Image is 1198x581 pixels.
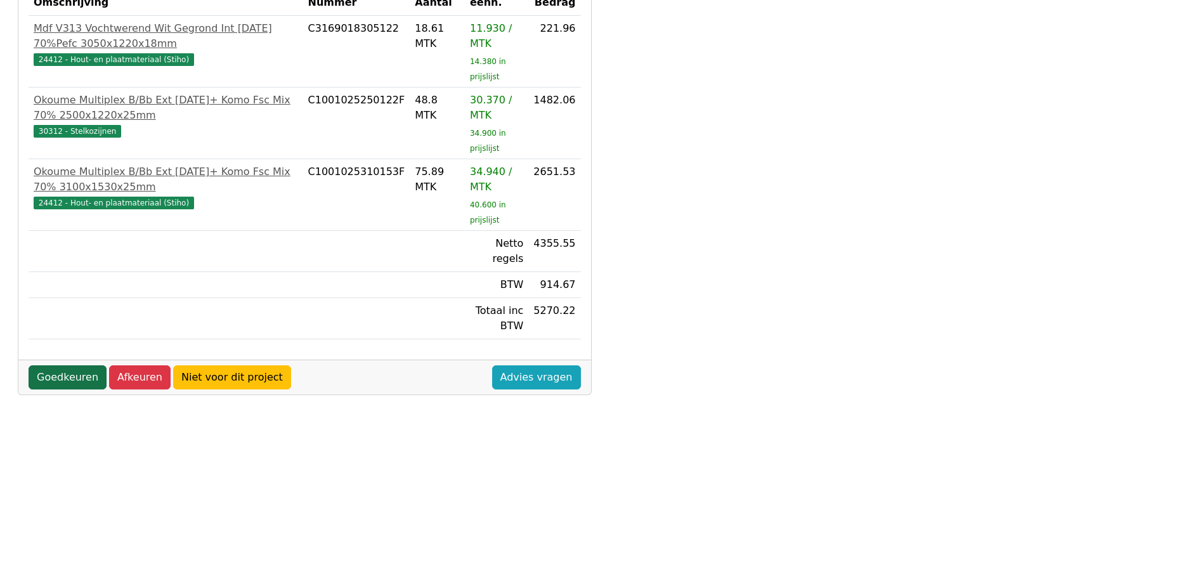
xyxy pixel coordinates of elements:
td: 221.96 [528,16,580,88]
td: C1001025250122F [303,88,410,159]
td: 4355.55 [528,231,580,272]
td: C1001025310153F [303,159,410,231]
td: Netto regels [465,231,528,272]
td: 914.67 [528,272,580,298]
span: 24412 - Hout- en plaatmateriaal (Stiho) [34,53,194,66]
div: 30.370 / MTK [470,93,523,123]
sub: 34.900 in prijslijst [470,129,506,153]
a: Goedkeuren [29,365,107,389]
div: 11.930 / MTK [470,21,523,51]
td: C3169018305122 [303,16,410,88]
div: Okoume Multiplex B/Bb Ext [DATE]+ Komo Fsc Mix 70% 3100x1530x25mm [34,164,298,195]
td: BTW [465,272,528,298]
a: Okoume Multiplex B/Bb Ext [DATE]+ Komo Fsc Mix 70% 3100x1530x25mm24412 - Hout- en plaatmateriaal ... [34,164,298,210]
div: 34.940 / MTK [470,164,523,195]
td: Totaal inc BTW [465,298,528,339]
a: Afkeuren [109,365,171,389]
sub: 40.600 in prijslijst [470,200,506,225]
div: Okoume Multiplex B/Bb Ext [DATE]+ Komo Fsc Mix 70% 2500x1220x25mm [34,93,298,123]
div: Mdf V313 Vochtwerend Wit Gegrond Int [DATE] 70%Pefc 3050x1220x18mm [34,21,298,51]
td: 2651.53 [528,159,580,231]
div: 75.89 MTK [415,164,460,195]
sub: 14.380 in prijslijst [470,57,506,81]
td: 5270.22 [528,298,580,339]
a: Mdf V313 Vochtwerend Wit Gegrond Int [DATE] 70%Pefc 3050x1220x18mm24412 - Hout- en plaatmateriaal... [34,21,298,67]
a: Okoume Multiplex B/Bb Ext [DATE]+ Komo Fsc Mix 70% 2500x1220x25mm30312 - Stelkozijnen [34,93,298,138]
div: 48.8 MTK [415,93,460,123]
td: 1482.06 [528,88,580,159]
a: Niet voor dit project [173,365,291,389]
span: 24412 - Hout- en plaatmateriaal (Stiho) [34,197,194,209]
div: 18.61 MTK [415,21,460,51]
a: Advies vragen [492,365,581,389]
span: 30312 - Stelkozijnen [34,125,121,138]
